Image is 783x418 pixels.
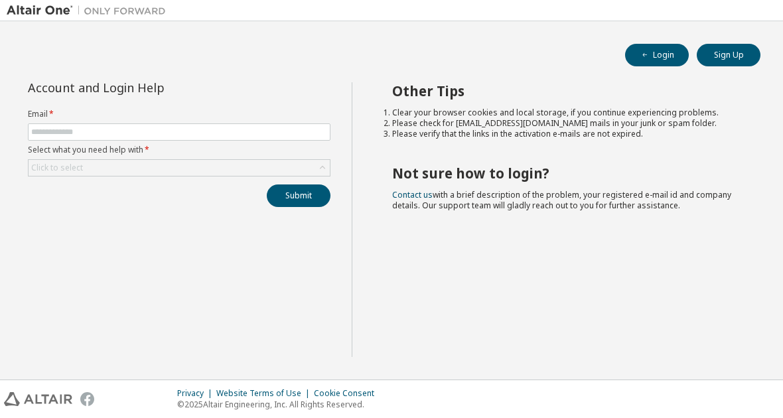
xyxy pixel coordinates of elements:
button: Submit [267,184,330,207]
div: Privacy [177,388,216,399]
h2: Not sure how to login? [392,165,737,182]
img: altair_logo.svg [4,392,72,406]
label: Select what you need help with [28,145,330,155]
p: © 2025 Altair Engineering, Inc. All Rights Reserved. [177,399,382,410]
li: Clear your browser cookies and local storage, if you continue experiencing problems. [392,107,737,118]
span: with a brief description of the problem, your registered e-mail id and company details. Our suppo... [392,189,731,211]
div: Click to select [29,160,330,176]
li: Please verify that the links in the activation e-mails are not expired. [392,129,737,139]
label: Email [28,109,330,119]
a: Contact us [392,189,433,200]
div: Click to select [31,163,83,173]
button: Sign Up [697,44,760,66]
h2: Other Tips [392,82,737,100]
div: Account and Login Help [28,82,270,93]
img: facebook.svg [80,392,94,406]
img: Altair One [7,4,173,17]
li: Please check for [EMAIL_ADDRESS][DOMAIN_NAME] mails in your junk or spam folder. [392,118,737,129]
div: Cookie Consent [314,388,382,399]
button: Login [625,44,689,66]
div: Website Terms of Use [216,388,314,399]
